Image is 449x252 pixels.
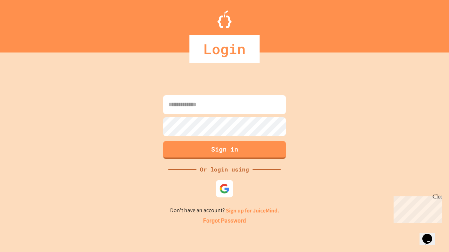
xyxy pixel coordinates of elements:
div: Login [189,35,260,63]
p: Don't have an account? [170,206,279,215]
iframe: chat widget [420,224,442,245]
iframe: chat widget [391,194,442,223]
div: Or login using [196,165,253,174]
div: Chat with us now!Close [3,3,48,44]
button: Sign in [163,141,286,159]
a: Sign up for JuiceMind. [226,207,279,214]
img: google-icon.svg [219,183,230,194]
img: Logo.svg [217,10,232,28]
a: Forgot Password [203,217,246,225]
